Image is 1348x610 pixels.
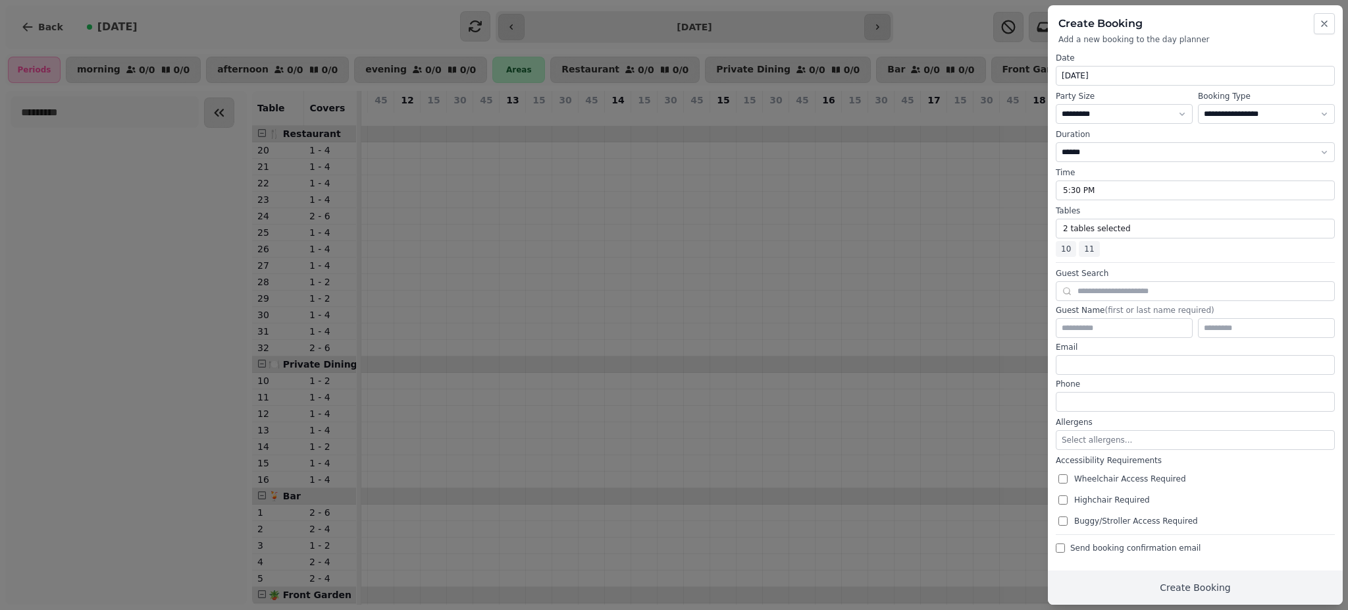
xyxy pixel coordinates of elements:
[1079,241,1099,257] span: 11
[1056,543,1065,553] input: Send booking confirmation email
[1056,167,1335,178] label: Time
[1048,570,1343,605] button: Create Booking
[1056,455,1335,466] label: Accessibility Requirements
[1056,91,1193,101] label: Party Size
[1074,474,1186,484] span: Wheelchair Access Required
[1074,495,1150,505] span: Highchair Required
[1056,342,1335,352] label: Email
[1056,241,1076,257] span: 10
[1104,306,1214,315] span: (first or last name required)
[1056,219,1335,238] button: 2 tables selected
[1056,430,1335,450] button: Select allergens...
[1056,53,1335,63] label: Date
[1056,417,1335,428] label: Allergens
[1056,305,1335,316] label: Guest Name
[1058,495,1068,505] input: Highchair Required
[1056,379,1335,389] label: Phone
[1056,268,1335,279] label: Guest Search
[1058,474,1068,484] input: Wheelchair Access Required
[1074,516,1198,526] span: Buggy/Stroller Access Required
[1058,516,1068,526] input: Buggy/Stroller Access Required
[1056,129,1335,140] label: Duration
[1070,543,1201,553] span: Send booking confirmation email
[1056,206,1335,216] label: Tables
[1058,34,1332,45] p: Add a new booking to the day planner
[1062,435,1132,445] span: Select allergens...
[1056,180,1335,200] button: 5:30 PM
[1198,91,1335,101] label: Booking Type
[1058,16,1332,32] h2: Create Booking
[1056,66,1335,86] button: [DATE]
